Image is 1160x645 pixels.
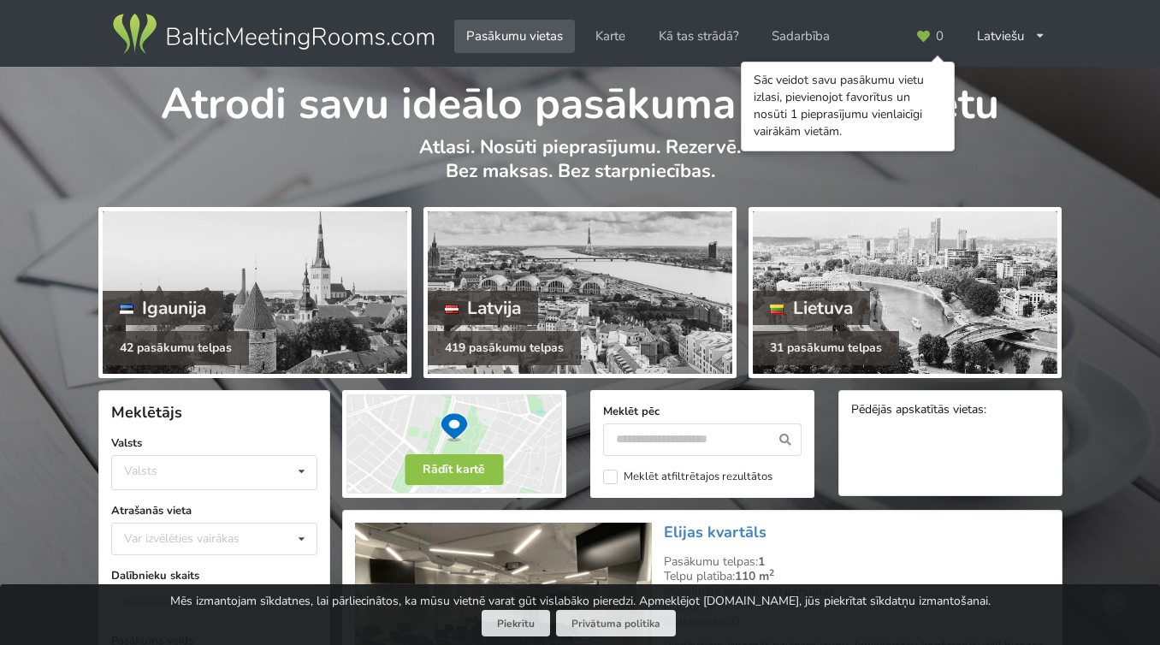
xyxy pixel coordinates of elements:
[405,454,503,485] button: Rādīt kartē
[603,403,802,420] label: Meklēt pēc
[342,390,566,498] img: Rādīt kartē
[754,72,942,140] div: Sāc veidot savu pasākumu vietu izlasi, pievienojot favorītus un nosūti 1 pieprasījumu vienlaicīgi...
[103,291,224,325] div: Igaunija
[111,402,182,423] span: Meklētājs
[603,470,772,484] label: Meklēt atfiltrētajos rezultātos
[120,529,278,548] div: Var izvēlēties vairākas
[482,610,550,636] button: Piekrītu
[583,20,637,53] a: Karte
[851,403,1050,419] div: Pēdējās apskatītās vietas:
[423,207,737,378] a: Latvija 419 pasākumu telpas
[735,568,774,584] strong: 110 m
[664,522,766,542] a: Elijas kvartāls
[428,331,581,365] div: 419 pasākumu telpas
[103,331,249,365] div: 42 pasākumu telpas
[98,67,1062,132] h1: Atrodi savu ideālo pasākuma norises vietu
[556,610,676,636] a: Privātuma politika
[753,331,899,365] div: 31 pasākumu telpas
[111,567,317,584] label: Dalībnieku skaits
[454,20,575,53] a: Pasākumu vietas
[124,464,157,478] div: Valsts
[111,502,317,519] label: Atrašanās vieta
[767,583,835,600] strong: 80 personas
[758,553,765,570] strong: 1
[753,291,870,325] div: Lietuva
[664,554,1049,570] div: Pasākumu telpas:
[428,291,539,325] div: Latvija
[664,569,1049,584] div: Telpu platība:
[769,566,774,579] sup: 2
[98,207,411,378] a: Igaunija 42 pasākumu telpas
[760,20,842,53] a: Sadarbība
[965,20,1058,53] div: Latviešu
[647,20,751,53] a: Kā tas strādā?
[98,135,1062,201] p: Atlasi. Nosūti pieprasījumu. Rezervē. Bez maksas. Bez starpniecības.
[749,207,1062,378] a: Lietuva 31 pasākumu telpas
[109,10,437,58] img: Baltic Meeting Rooms
[111,435,317,452] label: Valsts
[936,30,944,43] span: 0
